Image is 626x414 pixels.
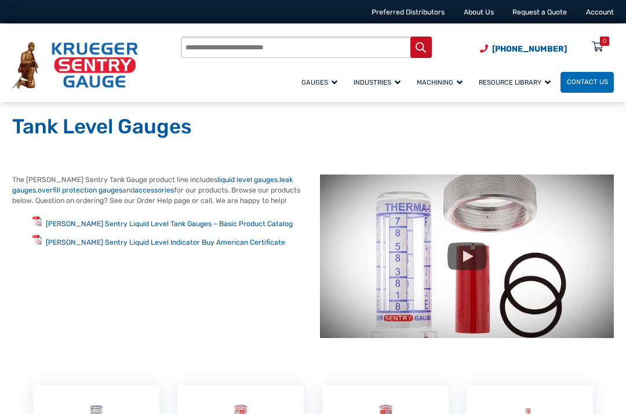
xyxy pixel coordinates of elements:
[586,8,614,16] a: Account
[479,78,551,86] span: Resource Library
[347,70,410,94] a: Industries
[354,78,401,86] span: Industries
[46,238,285,246] a: [PERSON_NAME] Sentry Liquid Level Indicator Buy American Certificate
[480,43,567,55] a: Phone Number (920) 434-8860
[372,8,445,16] a: Preferred Distributors
[512,8,567,16] a: Request a Quote
[38,186,122,194] a: overfill protection gauges
[46,220,293,228] a: [PERSON_NAME] Sentry Liquid Level Tank Gauges – Basic Product Catalog
[217,176,278,184] a: liquid level gauges
[134,186,174,194] a: accessories
[464,8,494,16] a: About Us
[567,78,608,86] span: Contact Us
[12,114,614,140] h1: Tank Level Gauges
[417,78,463,86] span: Machining
[561,72,614,93] a: Contact Us
[410,70,472,94] a: Machining
[12,175,306,206] p: The [PERSON_NAME] Sentry Tank Gauge product line includes , , and for our products. Browse our pr...
[603,37,606,46] div: 0
[492,44,567,54] span: [PHONE_NUMBER]
[472,70,561,94] a: Resource Library
[301,78,337,86] span: Gauges
[12,42,138,88] img: Krueger Sentry Gauge
[320,175,614,339] img: Tank Level Gauges
[295,70,347,94] a: Gauges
